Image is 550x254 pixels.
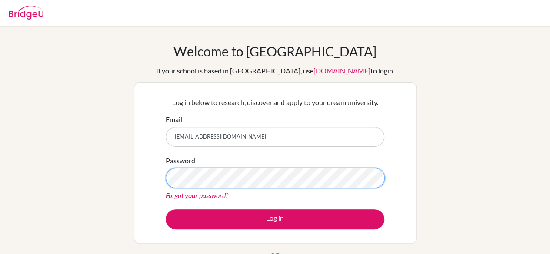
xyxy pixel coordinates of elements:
[173,43,377,59] h1: Welcome to [GEOGRAPHIC_DATA]
[166,114,182,125] label: Email
[166,97,384,108] p: Log in below to research, discover and apply to your dream university.
[156,66,394,76] div: If your school is based in [GEOGRAPHIC_DATA], use to login.
[166,155,195,166] label: Password
[166,191,228,199] a: Forgot your password?
[9,6,43,20] img: Bridge-U
[313,66,370,75] a: [DOMAIN_NAME]
[166,209,384,229] button: Log in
